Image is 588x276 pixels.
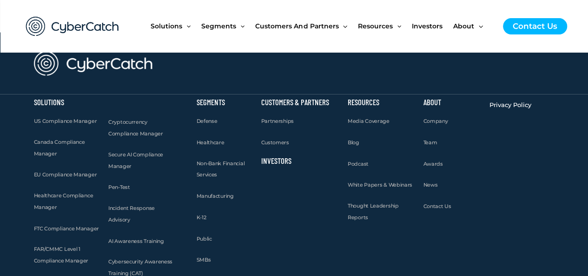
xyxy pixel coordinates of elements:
span: Menu Toggle [182,7,191,46]
span: Healthcare Compliance Manager [34,192,93,210]
a: EU Compliance Manager [34,169,97,181]
a: Team [423,137,437,148]
span: Public [196,236,211,242]
a: Privacy Policy [489,99,531,111]
a: US Compliance Manager [34,115,97,127]
a: Investors [412,7,453,46]
a: Media Coverage [348,115,390,127]
a: Podcast [348,158,369,170]
span: Partnerships [261,118,293,124]
h2: Solutions [34,99,99,106]
span: Team [423,139,437,146]
a: Secure AI Compliance Manager [108,149,176,172]
a: White Papers & Webinars [348,179,412,191]
span: Menu Toggle [393,7,401,46]
span: Investors [412,7,443,46]
a: Incident Response Advisory [108,202,176,226]
a: Contact Us [423,201,451,212]
h2: Resources [348,99,414,106]
a: Non-Bank Financial Services [196,158,251,181]
a: Thought Leadership Reports [348,200,414,223]
h2: About [423,99,480,106]
span: Blog [348,139,359,146]
span: Resources [358,7,393,46]
a: FTC Compliance Manager [34,223,99,235]
span: FTC Compliance Manager [34,225,99,232]
span: Defense [196,118,217,124]
a: Cryptocurrency Compliance Manager [108,116,176,140]
span: US Compliance Manager [34,118,97,124]
span: Segments [201,7,236,46]
span: SMBs [196,256,211,263]
span: Customers and Partners [255,7,338,46]
a: Contact Us [503,18,567,34]
a: Investors [261,156,291,165]
span: Company [423,118,448,124]
span: AI Awareness Training [108,238,164,244]
span: Non-Bank Financial Services [196,160,244,178]
a: Partnerships [261,115,293,127]
a: Manufacturing [196,190,233,202]
a: Healthcare Compliance Manager [34,190,99,213]
a: Healthcare [196,137,224,148]
a: AI Awareness Training [108,236,164,247]
span: Media Coverage [348,118,390,124]
span: About [453,7,474,46]
span: Manufacturing [196,193,233,199]
span: Cryptocurrency Compliance Manager [108,119,163,137]
a: Canada Compliance Manager [34,136,99,160]
a: Company [423,115,448,127]
a: Awards [423,158,443,170]
a: News [423,179,437,191]
span: Privacy Policy [489,101,531,108]
a: Pen-Test [108,182,130,193]
span: Menu Toggle [236,7,244,46]
span: Pen-Test [108,184,130,190]
span: FAR/CMMC Level 1 Compliance Manager [34,246,89,264]
span: Menu Toggle [474,7,482,46]
a: SMBs [196,254,211,266]
nav: Site Navigation: New Main Menu [151,7,494,46]
img: CyberCatch [17,7,128,46]
span: White Papers & Webinars [348,182,412,188]
span: Thought Leadership Reports [348,202,399,221]
span: Menu Toggle [338,7,347,46]
span: Awards [423,161,443,167]
span: Incident Response Advisory [108,205,155,223]
span: Secure AI Compliance Manager [108,151,163,169]
h2: Segments [196,99,251,106]
span: Contact Us [423,203,451,209]
span: Solutions [151,7,182,46]
a: Customers [261,137,289,148]
span: News [423,182,437,188]
a: Public [196,233,211,245]
a: FAR/CMMC Level 1 Compliance Manager [34,243,99,267]
span: Podcast [348,161,369,167]
span: K-12 [196,214,206,221]
span: Canada Compliance Manager [34,139,85,157]
span: Customers [261,139,289,146]
span: EU Compliance Manager [34,171,97,178]
a: K-12 [196,212,206,223]
span: Healthcare [196,139,224,146]
a: Defense [196,115,217,127]
h2: Customers & Partners [261,99,338,106]
a: Blog [348,137,359,148]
